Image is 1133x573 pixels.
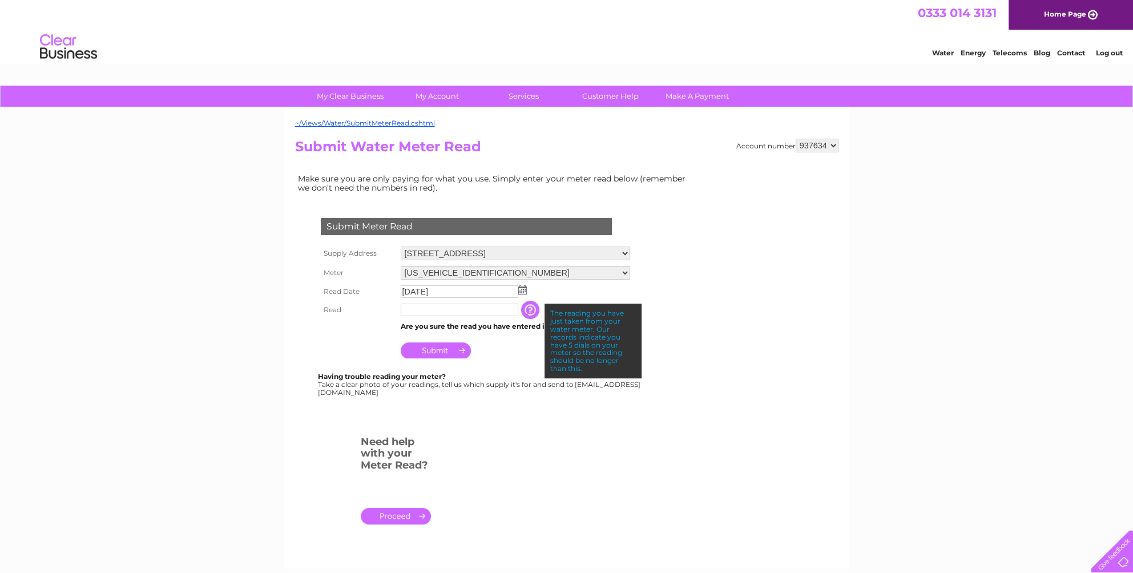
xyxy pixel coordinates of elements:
th: Read Date [318,283,398,301]
b: Having trouble reading your meter? [318,372,446,381]
div: Take a clear photo of your readings, tell us which supply it's for and send to [EMAIL_ADDRESS][DO... [318,373,642,396]
input: Information [521,301,542,319]
a: Water [932,49,954,57]
a: My Account [390,86,484,107]
a: Energy [961,49,986,57]
h3: Need help with your Meter Read? [361,434,431,477]
div: Account number [736,139,838,152]
td: Are you sure the read you have entered is correct? [398,319,633,334]
img: logo.png [39,30,98,64]
a: Customer Help [563,86,658,107]
a: Blog [1034,49,1050,57]
a: Make A Payment [650,86,744,107]
a: ~/Views/Water/SubmitMeterRead.cshtml [295,119,435,127]
h2: Submit Water Meter Read [295,139,838,160]
div: The reading you have just taken from your water meter. Our records indicate you have 5 dials on y... [545,304,642,378]
a: 0333 014 3131 [918,6,997,20]
a: Log out [1095,49,1122,57]
div: Submit Meter Read [321,218,612,235]
img: ... [518,285,527,294]
a: Telecoms [993,49,1027,57]
input: Submit [401,342,471,358]
th: Supply Address [318,244,398,263]
a: . [361,508,431,524]
td: Make sure you are only paying for what you use. Simply enter your meter read below (remember we d... [295,171,695,195]
a: My Clear Business [303,86,397,107]
th: Meter [318,263,398,283]
th: Read [318,301,398,319]
div: Clear Business is a trading name of Verastar Limited (registered in [GEOGRAPHIC_DATA] No. 3667643... [297,6,837,55]
a: Services [477,86,571,107]
a: Contact [1057,49,1085,57]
